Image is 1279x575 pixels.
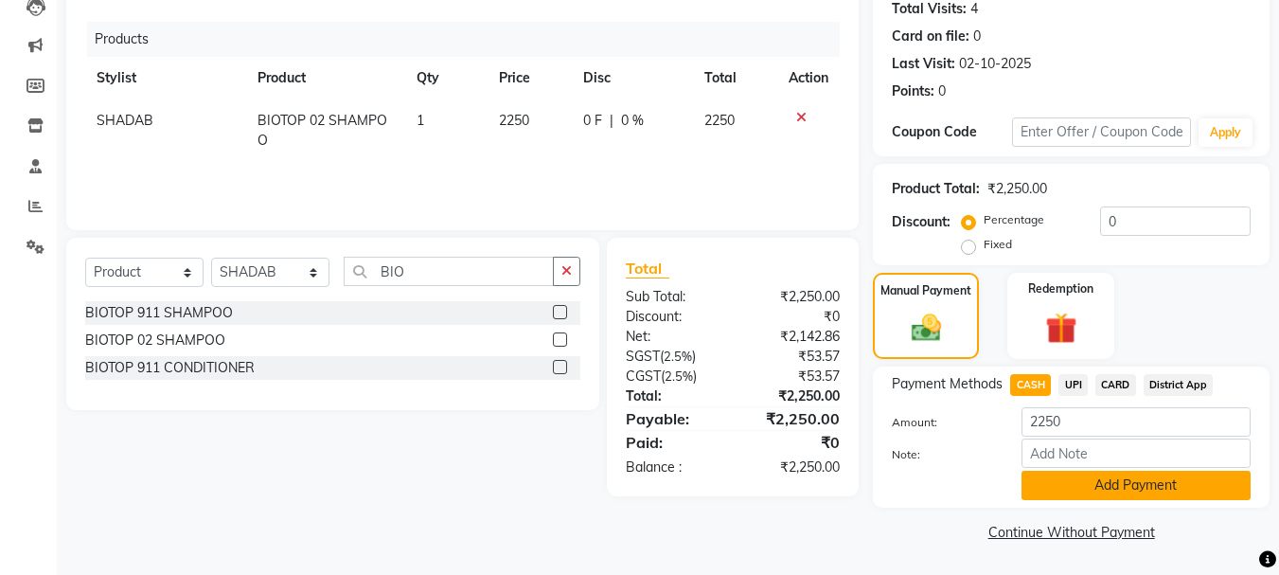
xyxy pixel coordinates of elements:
[1058,374,1088,396] span: UPI
[704,112,735,129] span: 2250
[984,211,1044,228] label: Percentage
[499,112,529,129] span: 2250
[1021,407,1251,437] input: Amount
[733,347,854,367] div: ₹53.57
[87,22,854,57] div: Products
[612,407,733,430] div: Payable:
[572,57,693,99] th: Disc
[878,414,1006,431] label: Amount:
[621,111,644,131] span: 0 %
[85,57,246,99] th: Stylist
[938,81,946,101] div: 0
[693,57,777,99] th: Total
[973,27,981,46] div: 0
[246,57,405,99] th: Product
[987,179,1047,199] div: ₹2,250.00
[612,287,733,307] div: Sub Total:
[626,348,660,365] span: SGST
[733,327,854,347] div: ₹2,142.86
[1036,309,1087,348] img: _gift.svg
[733,367,854,386] div: ₹53.57
[612,307,733,327] div: Discount:
[733,431,854,454] div: ₹0
[612,367,733,386] div: ( )
[733,287,854,307] div: ₹2,250.00
[488,57,572,99] th: Price
[959,54,1031,74] div: 02-10-2025
[892,374,1003,394] span: Payment Methods
[85,303,233,323] div: BIOTOP 911 SHAMPOO
[1021,471,1251,500] button: Add Payment
[892,27,969,46] div: Card on file:
[85,358,255,378] div: BIOTOP 911 CONDITIONER
[405,57,488,99] th: Qty
[664,349,692,364] span: 2.5%
[733,458,854,477] div: ₹2,250.00
[612,431,733,454] div: Paid:
[877,523,1266,543] a: Continue Without Payment
[665,368,693,384] span: 2.5%
[626,368,661,385] span: CGST
[733,407,854,430] div: ₹2,250.00
[1012,117,1191,147] input: Enter Offer / Coupon Code
[1144,374,1214,396] span: District App
[1028,280,1093,297] label: Redemption
[626,259,669,279] span: Total
[612,458,733,477] div: Balance :
[1199,118,1252,147] button: Apply
[892,122,1011,142] div: Coupon Code
[733,386,854,406] div: ₹2,250.00
[892,54,955,74] div: Last Visit:
[610,111,613,131] span: |
[417,112,424,129] span: 1
[1010,374,1051,396] span: CASH
[1021,439,1251,468] input: Add Note
[878,446,1006,463] label: Note:
[583,111,602,131] span: 0 F
[880,282,971,299] label: Manual Payment
[612,327,733,347] div: Net:
[892,179,980,199] div: Product Total:
[902,311,950,345] img: _cash.svg
[733,307,854,327] div: ₹0
[892,212,950,232] div: Discount:
[85,331,225,350] div: BIOTOP 02 SHAMPOO
[1095,374,1136,396] span: CARD
[612,347,733,367] div: ( )
[344,257,554,286] input: Search or Scan
[892,81,934,101] div: Points:
[97,112,153,129] span: SHADAB
[777,57,840,99] th: Action
[984,236,1012,253] label: Fixed
[258,112,387,149] span: BIOTOP 02 SHAMPOO
[612,386,733,406] div: Total:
